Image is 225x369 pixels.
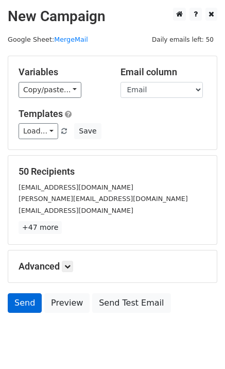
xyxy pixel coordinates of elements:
a: Preview [44,293,90,313]
small: [PERSON_NAME][EMAIL_ADDRESS][DOMAIN_NAME] [19,195,188,203]
h5: Advanced [19,261,206,272]
h5: Variables [19,66,105,78]
iframe: Chat Widget [174,320,225,369]
a: +47 more [19,221,62,234]
a: Send Test Email [92,293,170,313]
button: Save [74,123,101,139]
small: Google Sheet: [8,36,88,43]
small: [EMAIL_ADDRESS][DOMAIN_NAME] [19,207,133,214]
a: Templates [19,108,63,119]
a: Load... [19,123,58,139]
h2: New Campaign [8,8,217,25]
h5: 50 Recipients [19,166,206,177]
a: Copy/paste... [19,82,81,98]
span: Daily emails left: 50 [148,34,217,45]
a: MergeMail [54,36,88,43]
a: Send [8,293,42,313]
h5: Email column [120,66,207,78]
a: Daily emails left: 50 [148,36,217,43]
small: [EMAIL_ADDRESS][DOMAIN_NAME] [19,183,133,191]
